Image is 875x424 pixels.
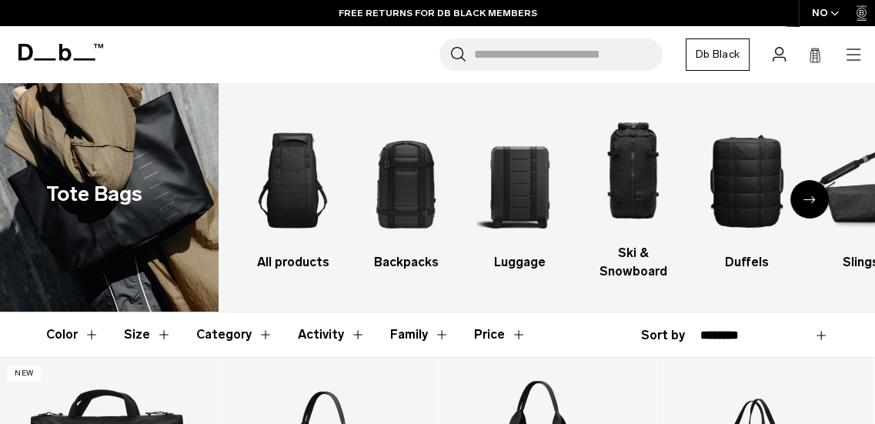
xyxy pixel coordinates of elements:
button: Toggle Price [474,312,526,357]
a: Db Duffels [703,115,790,272]
h3: Backpacks [363,253,449,272]
h3: Duffels [703,253,790,272]
a: Db All products [249,115,336,272]
a: Db Backpacks [363,115,449,272]
li: 1 / 10 [249,115,336,272]
button: Toggle Filter [390,312,449,357]
img: Db [703,115,790,245]
li: 2 / 10 [363,115,449,272]
img: Db [590,106,676,236]
img: Db [476,115,563,245]
button: Toggle Filter [46,312,99,357]
li: 3 / 10 [476,115,563,272]
a: Db Ski & Snowboard [590,106,676,281]
li: 4 / 10 [590,106,676,281]
li: 5 / 10 [703,115,790,272]
h3: Luggage [476,253,563,272]
img: Db [363,115,449,245]
p: New [8,366,41,382]
img: Db [249,115,336,245]
h3: All products [249,253,336,272]
button: Toggle Filter [124,312,172,357]
a: Db Black [686,38,750,71]
button: Toggle Filter [196,312,273,357]
button: Toggle Filter [298,312,366,357]
a: Db Luggage [476,115,563,272]
h3: Ski & Snowboard [590,244,676,281]
h1: Tote Bags [46,179,142,210]
a: FREE RETURNS FOR DB BLACK MEMBERS [339,6,537,20]
div: Next slide [790,180,829,219]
